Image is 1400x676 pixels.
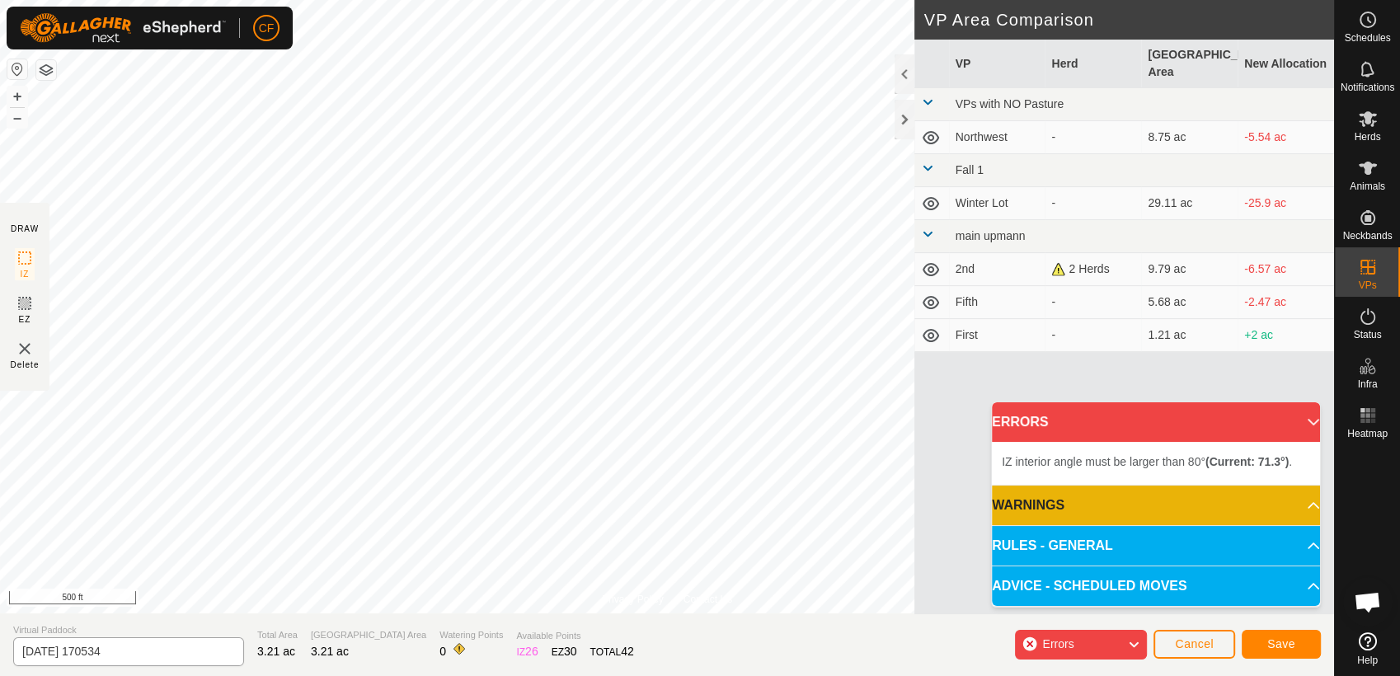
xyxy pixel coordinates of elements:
div: - [1051,195,1135,212]
span: CF [259,20,275,37]
div: 2 Herds [1051,261,1135,278]
span: VPs [1358,280,1376,290]
button: – [7,108,27,128]
td: 8.75 ac [1141,121,1238,154]
span: Neckbands [1342,231,1392,241]
span: Animals [1350,181,1385,191]
div: TOTAL [590,643,634,660]
span: Heatmap [1347,429,1388,439]
p-accordion-header: ERRORS [992,402,1320,442]
td: First [949,319,1045,352]
span: ADVICE - SCHEDULED MOVES [992,576,1186,596]
th: New Allocation [1238,40,1334,88]
span: Schedules [1344,33,1390,43]
div: IZ [516,643,538,660]
span: VPs with NO Pasture [956,97,1064,110]
span: Virtual Paddock [13,623,244,637]
a: Privacy Policy [602,592,664,607]
th: VP [949,40,1045,88]
td: Northwest [949,121,1045,154]
td: 29.11 ac [1141,187,1238,220]
span: 26 [525,645,538,658]
span: 3.21 ac [311,645,349,658]
b: (Current: 71.3°) [1205,455,1289,468]
td: 2nd [949,253,1045,286]
h2: VP Area Comparison [924,10,1334,30]
button: Map Layers [36,60,56,80]
td: +2 ac [1238,319,1334,352]
div: - [1051,129,1135,146]
span: ERRORS [992,412,1048,432]
span: Fall 1 [956,163,984,176]
span: Total Area [257,628,298,642]
span: 3.21 ac [257,645,295,658]
td: 1.21 ac [1141,319,1238,352]
td: -2.47 ac [1238,286,1334,319]
button: Reset Map [7,59,27,79]
th: Herd [1045,40,1141,88]
td: -5.54 ac [1238,121,1334,154]
a: Contact Us [684,592,732,607]
span: Available Points [516,629,633,643]
span: 0 [439,645,446,658]
img: VP [15,339,35,359]
td: Winter Lot [949,187,1045,220]
span: Notifications [1341,82,1394,92]
span: Watering Points [439,628,503,642]
span: Cancel [1175,637,1214,650]
span: RULES - GENERAL [992,536,1113,556]
p-accordion-header: ADVICE - SCHEDULED MOVES [992,566,1320,606]
span: Save [1267,637,1295,650]
span: Infra [1357,379,1377,389]
span: Herds [1354,132,1380,142]
span: IZ interior angle must be larger than 80° . [1002,455,1292,468]
button: + [7,87,27,106]
span: WARNINGS [992,495,1064,515]
td: -25.9 ac [1238,187,1334,220]
p-accordion-content: ERRORS [992,442,1320,485]
span: [GEOGRAPHIC_DATA] Area [311,628,426,642]
span: 42 [621,645,634,658]
td: 5.68 ac [1141,286,1238,319]
td: Fifth [949,286,1045,319]
div: EZ [552,643,577,660]
p-accordion-header: WARNINGS [992,486,1320,525]
th: [GEOGRAPHIC_DATA] Area [1141,40,1238,88]
div: - [1051,326,1135,344]
div: - [1051,293,1135,311]
p-accordion-header: RULES - GENERAL [992,526,1320,566]
span: IZ [21,268,30,280]
span: Status [1353,330,1381,340]
td: 9.79 ac [1141,253,1238,286]
a: Help [1335,626,1400,672]
span: 30 [564,645,577,658]
td: -6.57 ac [1238,253,1334,286]
span: Delete [11,359,40,371]
button: Save [1242,630,1321,659]
button: Cancel [1153,630,1235,659]
div: Open chat [1343,577,1393,627]
span: Help [1357,655,1378,665]
span: Errors [1042,637,1073,650]
span: main upmann [956,229,1026,242]
img: Gallagher Logo [20,13,226,43]
span: EZ [19,313,31,326]
div: DRAW [11,223,39,235]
